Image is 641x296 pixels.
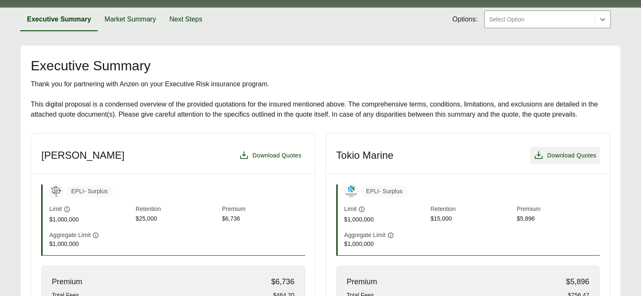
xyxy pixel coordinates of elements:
[49,240,132,248] span: $1,000,000
[98,8,163,31] button: Market Summary
[50,185,62,197] img: Berkley Management Protection
[344,231,386,240] span: Aggregate Limit
[361,185,408,197] span: EPLI - Surplus
[31,59,610,72] h2: Executive Summary
[20,8,98,31] button: Executive Summary
[41,149,124,162] h3: [PERSON_NAME]
[163,8,209,31] button: Next Steps
[136,214,219,224] span: $25,000
[49,205,62,213] span: Limit
[31,79,610,120] div: Thank you for partnering with Anzen on your Executive Risk insurance program. This digital propos...
[66,185,113,197] span: EPLI - Surplus
[452,14,477,24] span: Options:
[222,205,305,214] span: Premium
[517,214,600,224] span: $5,896
[52,276,82,288] span: Premium
[136,205,219,214] span: Retention
[345,185,357,197] img: Tokio Marine
[566,276,589,288] span: $5,896
[347,276,377,288] span: Premium
[344,205,357,213] span: Limit
[236,147,305,164] button: Download Quotes
[530,147,600,164] button: Download Quotes
[336,149,394,162] h3: Tokio Marine
[252,151,302,160] span: Download Quotes
[430,214,513,224] span: $15,000
[547,151,596,160] span: Download Quotes
[271,276,294,288] span: $6,736
[49,215,132,224] span: $1,000,000
[517,205,600,214] span: Premium
[344,215,427,224] span: $1,000,000
[344,240,427,248] span: $1,000,000
[49,231,91,240] span: Aggregate Limit
[430,205,513,214] span: Retention
[222,214,305,224] span: $6,736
